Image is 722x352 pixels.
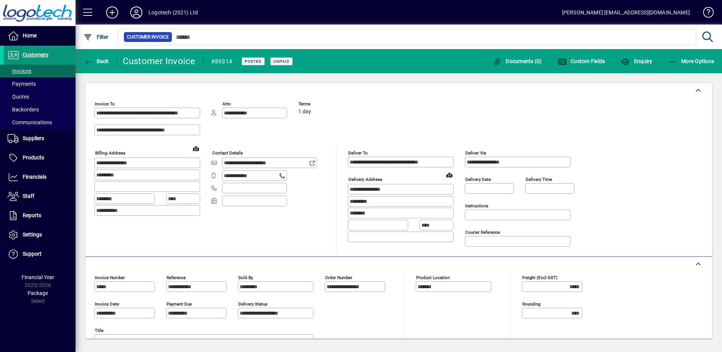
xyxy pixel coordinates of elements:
[556,54,607,68] button: Custom Fields
[4,206,76,225] a: Reports
[8,107,39,113] span: Backorders
[558,58,605,64] span: Custom Fields
[238,275,253,280] mat-label: Sold by
[100,6,124,19] button: Add
[82,30,111,44] button: Filter
[167,301,192,307] mat-label: Payment due
[28,290,48,296] span: Package
[4,129,76,148] a: Suppliers
[23,251,42,257] span: Support
[697,2,713,26] a: Knowledge Base
[211,56,233,68] div: #89314
[348,150,368,156] mat-label: Deliver To
[23,154,44,161] span: Products
[124,6,148,19] button: Profile
[148,6,198,19] div: Logotech (2021) Ltd
[123,55,196,67] div: Customer Invoice
[95,101,115,107] mat-label: Invoice To
[526,177,552,182] mat-label: Delivery time
[666,54,716,68] button: More Options
[668,58,714,64] span: More Options
[4,168,76,187] a: Financials
[245,59,262,64] span: Posted
[4,103,76,116] a: Backorders
[4,187,76,206] a: Staff
[465,230,500,235] mat-label: Courier Reference
[325,275,352,280] mat-label: Order number
[83,58,109,64] span: Back
[4,225,76,244] a: Settings
[619,54,654,68] button: Enquiry
[4,116,76,129] a: Communications
[23,32,37,39] span: Home
[22,274,54,280] span: Financial Year
[4,77,76,90] a: Payments
[23,52,48,58] span: Customers
[465,150,486,156] mat-label: Deliver via
[95,275,125,280] mat-label: Invoice number
[222,101,231,107] mat-label: Attn
[4,148,76,167] a: Products
[127,33,169,41] span: Customer Invoice
[82,54,111,68] button: Back
[83,34,109,40] span: Filter
[4,65,76,77] a: Invoices
[4,245,76,264] a: Support
[416,275,450,280] mat-label: Product location
[443,169,455,181] a: View on map
[23,174,46,180] span: Financials
[273,59,290,64] span: Unpaid
[465,177,491,182] mat-label: Delivery date
[76,54,117,68] app-page-header-button: Back
[190,142,202,154] a: View on map
[522,275,557,280] mat-label: Freight (excl GST)
[95,328,103,333] mat-label: Title
[23,193,34,199] span: Staff
[621,58,652,64] span: Enquiry
[465,203,488,208] mat-label: Instructions
[493,58,542,64] span: Documents (0)
[4,26,76,45] a: Home
[8,94,29,100] span: Quotes
[4,90,76,103] a: Quotes
[23,135,44,141] span: Suppliers
[562,6,690,19] div: [PERSON_NAME] [EMAIL_ADDRESS][DOMAIN_NAME]
[8,81,36,87] span: Payments
[23,232,42,238] span: Settings
[298,102,344,107] span: Terms
[95,301,119,307] mat-label: Invoice date
[8,119,52,125] span: Communications
[298,109,311,115] span: 1 day
[238,301,267,307] mat-label: Delivery status
[8,68,31,74] span: Invoices
[23,212,41,218] span: Reports
[491,54,544,68] button: Documents (0)
[522,301,540,307] mat-label: Rounding
[167,275,186,280] mat-label: Reference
